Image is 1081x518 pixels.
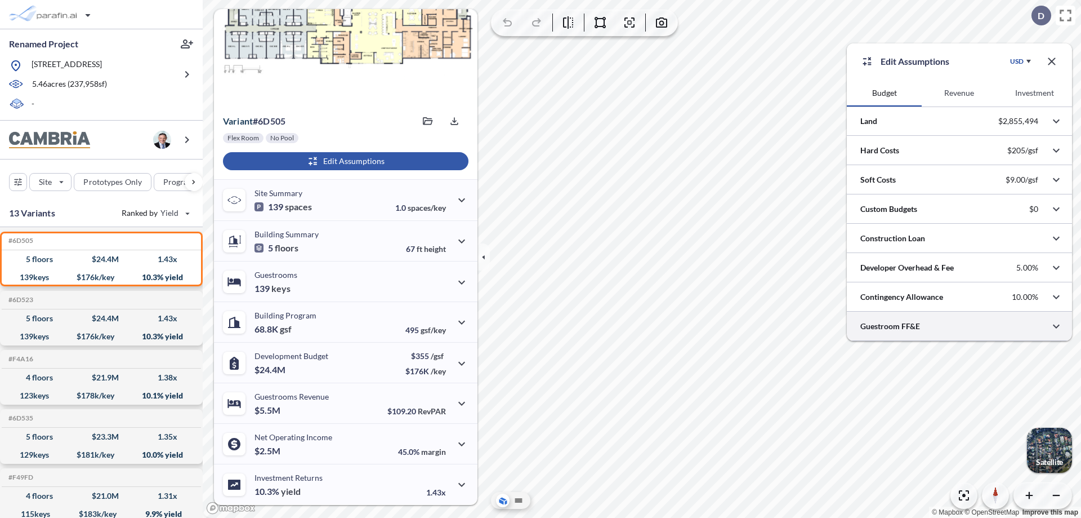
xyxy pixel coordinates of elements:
button: Edit Assumptions [223,152,468,170]
button: Revenue [922,79,997,107]
p: $5.5M [254,405,282,416]
p: $9.00/gsf [1006,175,1038,185]
p: 68.8K [254,324,292,335]
p: # 6d505 [223,116,285,127]
span: RevPAR [418,406,446,416]
p: $24.4M [254,364,287,375]
p: Soft Costs [860,174,896,185]
p: [STREET_ADDRESS] [32,59,102,73]
p: $2,855,494 [998,116,1038,126]
span: floors [275,242,298,254]
span: spaces [285,201,312,212]
span: /key [431,366,446,376]
p: Flex Room [227,134,259,143]
p: 10.00% [1012,292,1038,302]
button: Aerial View [496,494,510,507]
img: BrandImage [9,131,90,149]
p: Land [860,116,877,127]
p: Contingency Allowance [860,291,943,303]
button: Switcher ImageSatellite [1027,428,1072,473]
p: 495 [405,325,446,335]
p: Custom Budgets [860,203,917,215]
button: Site [29,173,72,191]
p: 1.0 [395,203,446,212]
span: margin [421,447,446,457]
p: Site [39,176,52,188]
p: Construction Loan [860,233,925,244]
h5: Click to copy the code [6,237,33,245]
p: Hard Costs [860,145,899,156]
p: Building Summary [254,229,319,239]
button: Ranked by Yield [113,204,197,222]
p: $109.20 [387,406,446,416]
p: $355 [405,351,446,361]
button: Program [154,173,215,191]
h5: Click to copy the code [6,355,33,363]
a: Mapbox [932,508,963,516]
p: 10.3% [254,486,301,497]
p: Guestrooms Revenue [254,392,329,401]
p: Building Program [254,311,316,320]
p: $205/gsf [1007,145,1038,156]
h5: Click to copy the code [6,414,33,422]
span: spaces/key [408,203,446,212]
p: Developer Overhead & Fee [860,262,954,273]
button: Investment [997,79,1072,107]
p: Edit Assumptions [881,55,949,68]
p: $176K [405,366,446,376]
p: 5 [254,242,298,254]
p: Development Budget [254,351,328,361]
p: Net Operating Income [254,432,332,442]
h5: Click to copy the code [6,296,33,304]
h5: Click to copy the code [6,473,33,481]
p: 45.0% [398,447,446,457]
p: Guestrooms [254,270,297,280]
span: gsf/key [421,325,446,335]
span: ft [417,244,422,254]
span: Variant [223,116,253,126]
p: Prototypes Only [83,176,142,188]
button: Site Plan [512,494,525,507]
p: 67 [406,244,446,254]
span: Yield [160,207,179,219]
p: 139 [254,283,291,294]
p: 5.00% [1016,263,1038,273]
p: 1.43x [426,488,446,497]
p: 139 [254,201,312,212]
p: $0 [1029,204,1038,214]
span: /gsf [431,351,444,361]
a: Improve this map [1022,508,1078,516]
p: - [32,98,34,111]
p: $2.5M [254,445,282,457]
span: yield [281,486,301,497]
button: Prototypes Only [74,173,151,191]
p: No Pool [270,134,294,143]
a: Mapbox homepage [206,502,256,515]
p: Satellite [1036,458,1063,467]
img: user logo [153,131,171,149]
p: Site Summary [254,188,302,198]
span: height [424,244,446,254]
img: Switcher Image [1027,428,1072,473]
div: USD [1010,57,1024,66]
p: Program [163,176,195,188]
p: D [1038,11,1044,21]
p: Investment Returns [254,473,323,482]
p: 13 Variants [9,206,55,220]
span: keys [271,283,291,294]
button: Budget [847,79,922,107]
p: Renamed Project [9,38,78,50]
span: gsf [280,324,292,335]
a: OpenStreetMap [964,508,1019,516]
p: 5.46 acres ( 237,958 sf) [32,78,107,91]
